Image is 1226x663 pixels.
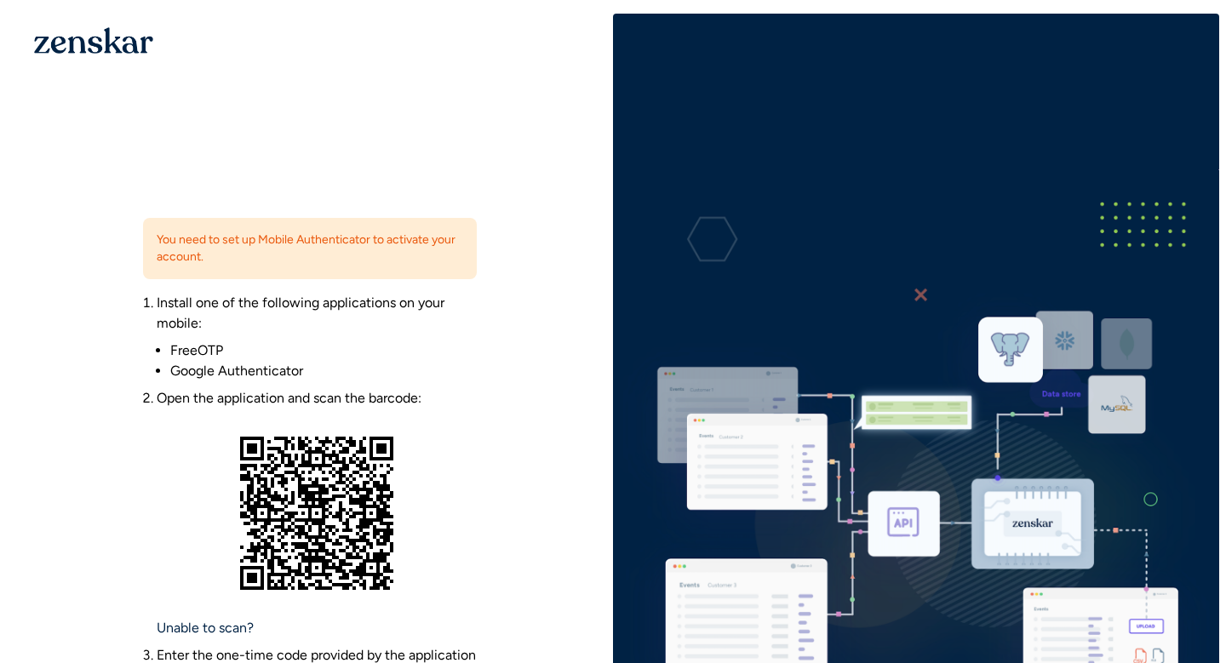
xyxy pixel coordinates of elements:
[157,293,477,334] p: Install one of the following applications on your mobile:
[170,361,477,381] li: Google Authenticator
[157,618,254,638] a: Unable to scan?
[157,388,477,409] p: Open the application and scan the barcode:
[212,409,421,618] img: Figure: Barcode
[170,340,477,361] li: FreeOTP
[34,27,153,54] img: 1OGAJ2xQqyY4LXKgY66KYq0eOWRCkrZdAb3gUhuVAqdWPZE9SRJmCz+oDMSn4zDLXe31Ii730ItAGKgCKgCCgCikA4Av8PJUP...
[143,218,477,279] div: You need to set up Mobile Authenticator to activate your account.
